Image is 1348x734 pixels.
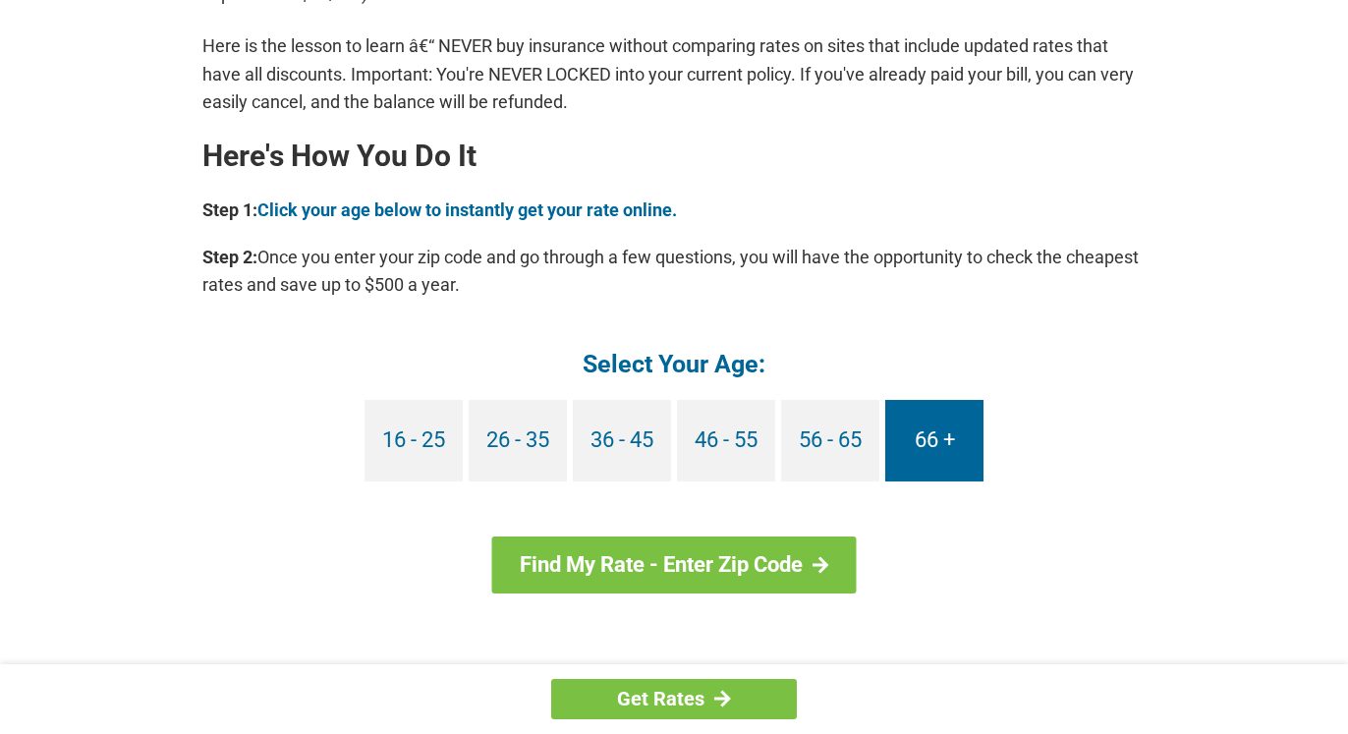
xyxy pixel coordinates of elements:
b: Step 2: [202,247,257,267]
a: Find My Rate - Enter Zip Code [492,536,857,593]
h2: Here's How You Do It [202,141,1146,172]
h4: Select Your Age: [202,348,1146,380]
a: 36 - 45 [573,400,671,481]
a: 46 - 55 [677,400,775,481]
a: 26 - 35 [469,400,567,481]
b: Step 1: [202,199,257,220]
a: 56 - 65 [781,400,879,481]
a: 16 - 25 [365,400,463,481]
a: 66 + [885,400,983,481]
p: Here is the lesson to learn â€“ NEVER buy insurance without comparing rates on sites that include... [202,32,1146,115]
a: Get Rates [551,679,797,719]
p: Once you enter your zip code and go through a few questions, you will have the opportunity to che... [202,244,1146,299]
a: Click your age below to instantly get your rate online. [257,199,677,220]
